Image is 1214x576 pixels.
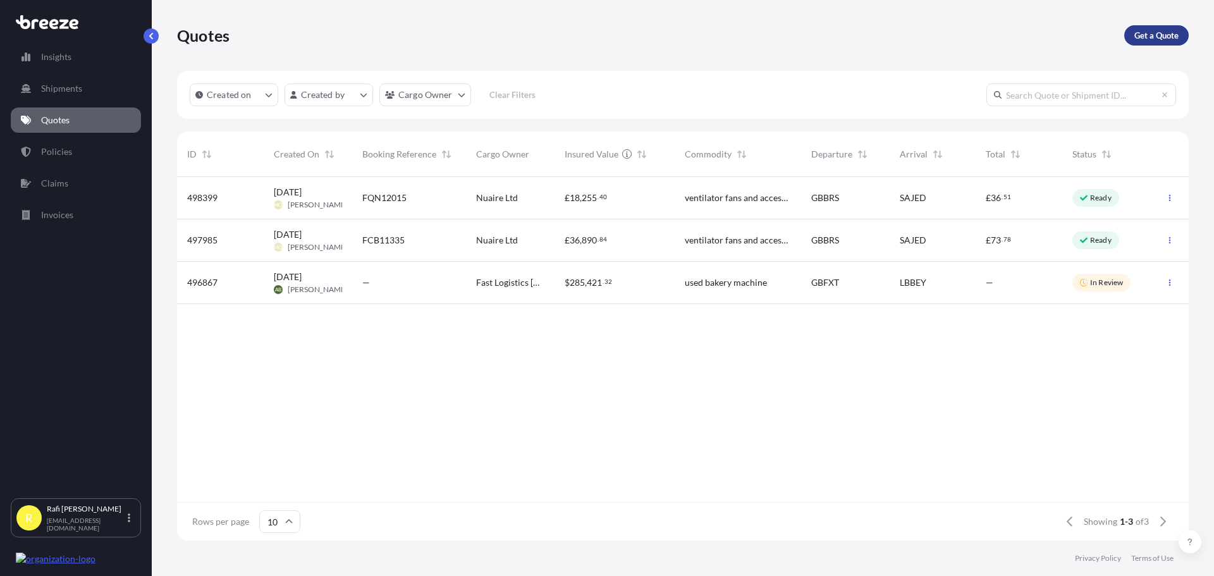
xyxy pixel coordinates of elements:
[207,89,252,101] p: Created on
[41,177,68,190] p: Claims
[187,234,218,247] span: 497985
[1003,237,1011,242] span: 78
[187,148,197,161] span: ID
[900,192,926,204] span: SAJED
[476,276,544,289] span: Fast Logistics [GEOGRAPHIC_DATA]
[685,148,732,161] span: Commodity
[900,276,926,289] span: LBBEY
[11,44,141,70] a: Insights
[1072,148,1096,161] span: Status
[439,147,454,162] button: Sort
[734,147,749,162] button: Sort
[274,241,282,254] span: MQ
[476,148,529,161] span: Cargo Owner
[565,193,570,202] span: £
[811,276,839,289] span: GBFXT
[322,147,337,162] button: Sort
[1075,553,1121,563] a: Privacy Policy
[599,237,607,242] span: 84
[986,148,1005,161] span: Total
[187,276,218,289] span: 496867
[199,147,214,162] button: Sort
[986,83,1176,106] input: Search Quote or Shipment ID...
[274,186,302,199] span: [DATE]
[288,285,348,295] span: [PERSON_NAME]
[565,278,570,287] span: $
[900,234,926,247] span: SAJED
[190,83,278,106] button: createdOn Filter options
[16,553,95,565] img: organization-logo
[811,148,852,161] span: Departure
[582,236,597,245] span: 890
[379,83,471,106] button: cargoOwner Filter options
[598,195,599,199] span: .
[991,236,1001,245] span: 73
[398,89,453,101] p: Cargo Owner
[570,236,580,245] span: 36
[599,195,607,199] span: 40
[477,85,548,105] button: Clear Filters
[580,236,582,245] span: ,
[1002,195,1003,199] span: .
[362,234,405,247] span: FCB11335
[598,237,599,242] span: .
[855,147,870,162] button: Sort
[47,517,125,532] p: [EMAIL_ADDRESS][DOMAIN_NAME]
[1008,147,1023,162] button: Sort
[604,279,612,284] span: 32
[47,504,125,514] p: Rafi [PERSON_NAME]
[634,147,649,162] button: Sort
[362,148,436,161] span: Booking Reference
[11,107,141,133] a: Quotes
[41,209,73,221] p: Invoices
[580,193,582,202] span: ,
[41,145,72,158] p: Policies
[177,25,230,46] p: Quotes
[11,139,141,164] a: Policies
[11,202,141,228] a: Invoices
[274,228,302,241] span: [DATE]
[991,193,1001,202] span: 36
[285,83,373,106] button: createdBy Filter options
[565,148,618,161] span: Insured Value
[41,114,70,126] p: Quotes
[275,283,281,296] span: AB
[685,276,767,289] span: used bakery machine
[476,192,518,204] span: Nuaire Ltd
[585,278,587,287] span: ,
[362,276,370,289] span: —
[187,192,218,204] span: 498399
[192,515,249,528] span: Rows per page
[1003,195,1011,199] span: 51
[288,242,348,252] span: [PERSON_NAME]
[288,200,348,210] span: [PERSON_NAME]
[25,512,33,524] span: R
[362,192,407,204] span: FQN12015
[301,89,345,101] p: Created by
[587,278,602,287] span: 421
[986,276,993,289] span: —
[1084,515,1117,528] span: Showing
[1099,147,1114,162] button: Sort
[1002,237,1003,242] span: .
[811,234,839,247] span: GBBRS
[274,148,319,161] span: Created On
[274,199,282,211] span: MQ
[986,236,991,245] span: £
[1120,515,1133,528] span: 1-3
[930,147,945,162] button: Sort
[11,171,141,196] a: Claims
[11,76,141,101] a: Shipments
[1131,553,1174,563] a: Terms of Use
[685,192,791,204] span: ventilator fans and accessories
[603,279,604,284] span: .
[1134,29,1179,42] p: Get a Quote
[1124,25,1189,46] a: Get a Quote
[986,193,991,202] span: £
[41,82,82,95] p: Shipments
[1090,278,1123,288] p: In Review
[1090,235,1112,245] p: Ready
[685,234,791,247] span: ventilator fans and accessories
